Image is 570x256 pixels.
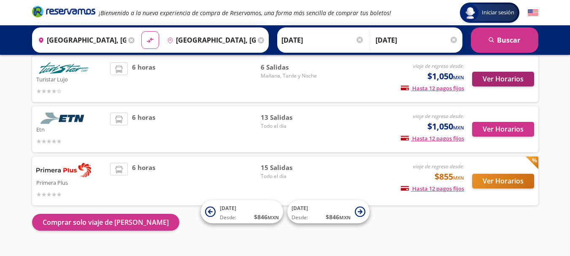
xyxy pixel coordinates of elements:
p: Primera Plus [36,177,106,187]
span: 15 Salidas [261,163,320,172]
span: Iniciar sesión [478,8,518,17]
p: Turistar Lujo [36,74,106,84]
span: Mañana, Tarde y Noche [261,72,320,80]
a: Brand Logo [32,5,95,20]
span: $ 846 [254,213,279,221]
span: $855 [435,170,464,183]
i: Brand Logo [32,5,95,18]
em: viaje de regreso desde: [413,113,464,120]
input: Buscar Origen [35,30,127,51]
button: Buscar [471,27,538,53]
span: 6 horas [132,62,155,96]
button: Ver Horarios [472,72,534,86]
button: [DATE]Desde:$846MXN [201,200,283,224]
span: Hasta 12 pagos fijos [401,84,464,92]
span: 6 horas [132,113,155,146]
span: Desde: [292,214,308,221]
small: MXN [267,214,279,221]
small: MXN [453,175,464,181]
em: viaje de regreso desde: [413,62,464,70]
span: $1,050 [427,70,464,83]
span: Desde: [220,214,236,221]
img: Etn [36,113,91,124]
button: [DATE]Desde:$846MXN [287,200,370,224]
p: Etn [36,124,106,134]
span: Hasta 12 pagos fijos [401,135,464,142]
span: Todo el día [261,122,320,130]
span: $ 846 [326,213,351,221]
em: ¡Bienvenido a la nueva experiencia de compra de Reservamos, una forma más sencilla de comprar tus... [99,9,391,17]
span: 13 Salidas [261,113,320,122]
button: Ver Horarios [472,174,534,189]
input: Buscar Destino [164,30,256,51]
input: Opcional [375,30,458,51]
small: MXN [453,74,464,81]
img: Turistar Lujo [36,62,91,74]
span: $1,050 [427,120,464,133]
small: MXN [453,124,464,131]
span: 6 horas [132,163,155,199]
img: Primera Plus [36,163,91,177]
em: viaje de regreso desde: [413,163,464,170]
button: Comprar solo viaje de [PERSON_NAME] [32,214,179,231]
input: Elegir Fecha [281,30,364,51]
button: English [528,8,538,18]
small: MXN [339,214,351,221]
span: Todo el día [261,172,320,180]
span: [DATE] [292,205,308,212]
button: Ver Horarios [472,122,534,137]
span: 6 Salidas [261,62,320,72]
span: Hasta 12 pagos fijos [401,185,464,192]
span: [DATE] [220,205,236,212]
